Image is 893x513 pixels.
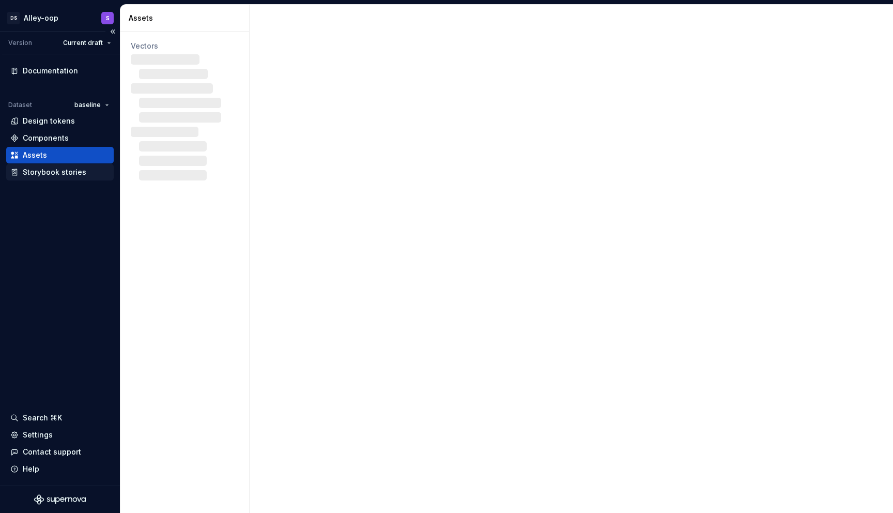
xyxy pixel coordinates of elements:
a: Documentation [6,63,114,79]
div: Vectors [131,41,239,51]
a: Storybook stories [6,164,114,180]
div: Assets [129,13,245,23]
div: Design tokens [23,116,75,126]
span: Current draft [63,39,103,47]
button: baseline [70,98,114,112]
button: Current draft [58,36,116,50]
div: Alley-oop [24,13,58,23]
div: DS [7,12,20,24]
a: Design tokens [6,113,114,129]
div: Settings [23,430,53,440]
span: baseline [74,101,101,109]
div: Assets [23,150,47,160]
svg: Supernova Logo [34,494,86,505]
div: Version [8,39,32,47]
a: Assets [6,147,114,163]
div: Dataset [8,101,32,109]
button: Search ⌘K [6,410,114,426]
div: S [106,14,110,22]
div: Help [23,464,39,474]
button: Help [6,461,114,477]
div: Storybook stories [23,167,86,177]
button: Collapse sidebar [105,24,120,39]
a: Settings [6,427,114,443]
button: DSAlley-oopS [2,7,118,29]
div: Documentation [23,66,78,76]
div: Search ⌘K [23,413,62,423]
button: Contact support [6,444,114,460]
a: Components [6,130,114,146]
div: Components [23,133,69,143]
div: Contact support [23,447,81,457]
